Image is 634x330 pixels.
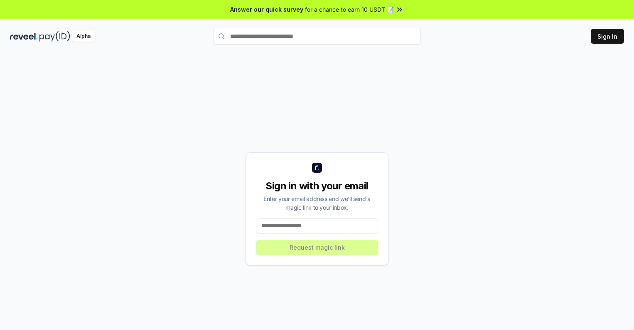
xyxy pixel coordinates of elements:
[72,31,95,42] div: Alpha
[39,31,70,42] img: pay_id
[256,179,378,193] div: Sign in with your email
[305,5,394,14] span: for a chance to earn 10 USDT 📝
[591,29,624,44] button: Sign In
[230,5,303,14] span: Answer our quick survey
[312,163,322,173] img: logo_small
[10,31,38,42] img: reveel_dark
[256,194,378,212] div: Enter your email address and we’ll send a magic link to your inbox.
